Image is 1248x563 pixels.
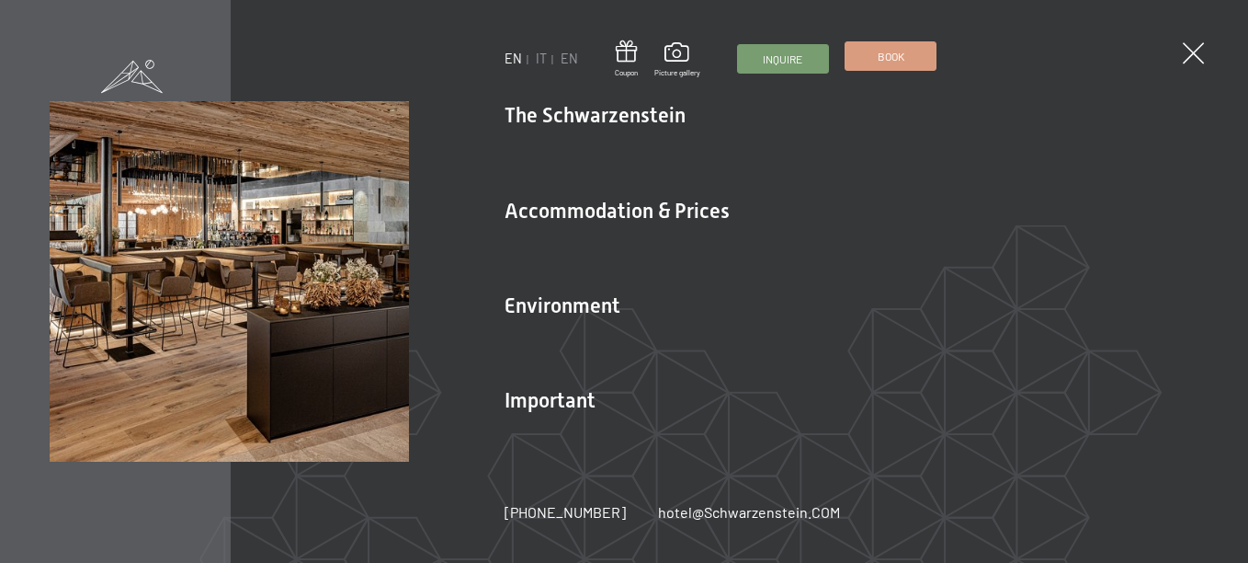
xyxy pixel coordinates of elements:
[654,68,700,78] span: Picture gallery
[704,503,811,521] font: Schwarzenstein.
[878,49,904,64] span: Book
[845,42,936,70] a: Book
[615,40,638,78] a: Coupon
[763,52,802,67] span: Inquire
[505,503,626,521] span: [PHONE_NUMBER]
[811,503,840,521] font: COM
[505,502,626,523] a: [PHONE_NUMBER]
[561,51,578,66] a: EN
[738,45,828,73] a: Inquire
[658,503,704,521] font: hotel@
[505,51,522,66] a: EN
[615,68,638,78] span: Coupon
[654,42,700,77] a: Picture gallery
[658,502,840,523] a: hotel@Schwarzenstein.COM
[536,51,547,66] a: IT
